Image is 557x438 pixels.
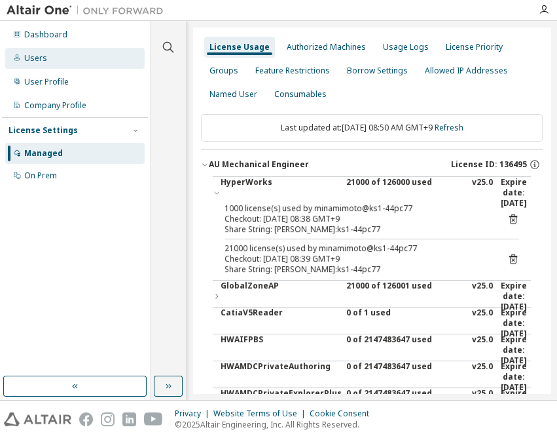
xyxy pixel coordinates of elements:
div: Expire date: [DATE] [501,281,531,312]
div: v25.0 [472,334,493,366]
div: 0 of 2147483647 used [346,361,464,393]
div: Expire date: [DATE] [501,361,531,393]
div: Named User [209,89,257,100]
div: Feature Restrictions [255,66,330,76]
div: Usage Logs [383,42,429,52]
div: License Settings [9,125,78,136]
button: GlobalZoneAP21000 of 126001 usedv25.0Expire date:[DATE] [213,281,531,312]
div: v25.0 [472,177,493,209]
div: 21000 of 126001 used [346,281,464,312]
div: License Usage [209,42,270,52]
div: v25.0 [472,388,493,420]
div: Consumables [274,89,327,100]
div: Borrow Settings [347,66,408,76]
div: 21000 license(s) used by minamimoto@ks1-44pc77 [225,243,488,254]
img: altair_logo.svg [4,412,71,426]
div: 1000 license(s) used by minamimoto@ks1-44pc77 [225,203,488,214]
div: Authorized Machines [287,42,366,52]
div: Groups [209,66,238,76]
div: Privacy [175,408,213,419]
div: Expire date: [DATE] [501,308,531,339]
div: On Prem [24,170,57,181]
p: © 2025 Altair Engineering, Inc. All Rights Reserved. [175,419,377,430]
button: HWAMDCPrivateAuthoring0 of 2147483647 usedv25.0Expire date:[DATE] [221,361,531,393]
div: 21000 of 126000 used [346,177,464,209]
div: Checkout: [DATE] 08:39 GMT+9 [225,254,488,264]
div: Expire date: [DATE] [501,388,531,420]
div: Company Profile [24,100,86,111]
div: Last updated at: [DATE] 08:50 AM GMT+9 [201,114,543,142]
img: facebook.svg [79,412,93,426]
div: 0 of 1 used [346,308,464,339]
button: AU Mechanical EngineerLicense ID: 136495 [201,150,543,179]
img: linkedin.svg [122,412,136,426]
div: User Profile [24,77,69,87]
button: HWAIFPBS0 of 2147483647 usedv25.0Expire date:[DATE] [221,334,531,366]
div: Share String: [PERSON_NAME]:ks1-44pc77 [225,264,488,275]
div: v25.0 [472,281,493,312]
div: Website Terms of Use [213,408,310,419]
div: Dashboard [24,30,67,40]
div: Share String: [PERSON_NAME]:ks1-44pc77 [225,224,488,235]
div: AU Mechanical Engineer [209,159,309,170]
div: 0 of 2147483647 used [346,388,464,420]
div: Expire date: [DATE] [501,177,531,209]
div: v25.0 [472,361,493,393]
button: CatiaV5Reader0 of 1 usedv25.0Expire date:[DATE] [221,308,531,339]
div: CatiaV5Reader [221,308,338,339]
img: instagram.svg [101,412,115,426]
div: Managed [24,148,63,159]
div: Cookie Consent [310,408,377,419]
div: HWAMDCPrivateExplorerPlus [221,388,338,420]
div: HWAMDCPrivateAuthoring [221,361,338,393]
div: HyperWorks [221,177,338,209]
div: License Priority [446,42,503,52]
div: Expire date: [DATE] [501,334,531,366]
button: HyperWorks21000 of 126000 usedv25.0Expire date:[DATE] [213,177,531,209]
div: GlobalZoneAP [221,281,338,312]
div: HWAIFPBS [221,334,338,366]
div: Users [24,53,47,64]
div: v25.0 [472,308,493,339]
a: Refresh [435,122,463,133]
button: HWAMDCPrivateExplorerPlus0 of 2147483647 usedv25.0Expire date:[DATE] [221,388,531,420]
img: Altair One [7,4,170,17]
div: 0 of 2147483647 used [346,334,464,366]
span: License ID: 136495 [451,159,527,170]
img: youtube.svg [144,412,163,426]
div: Allowed IP Addresses [425,66,508,76]
div: Checkout: [DATE] 08:38 GMT+9 [225,214,488,224]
